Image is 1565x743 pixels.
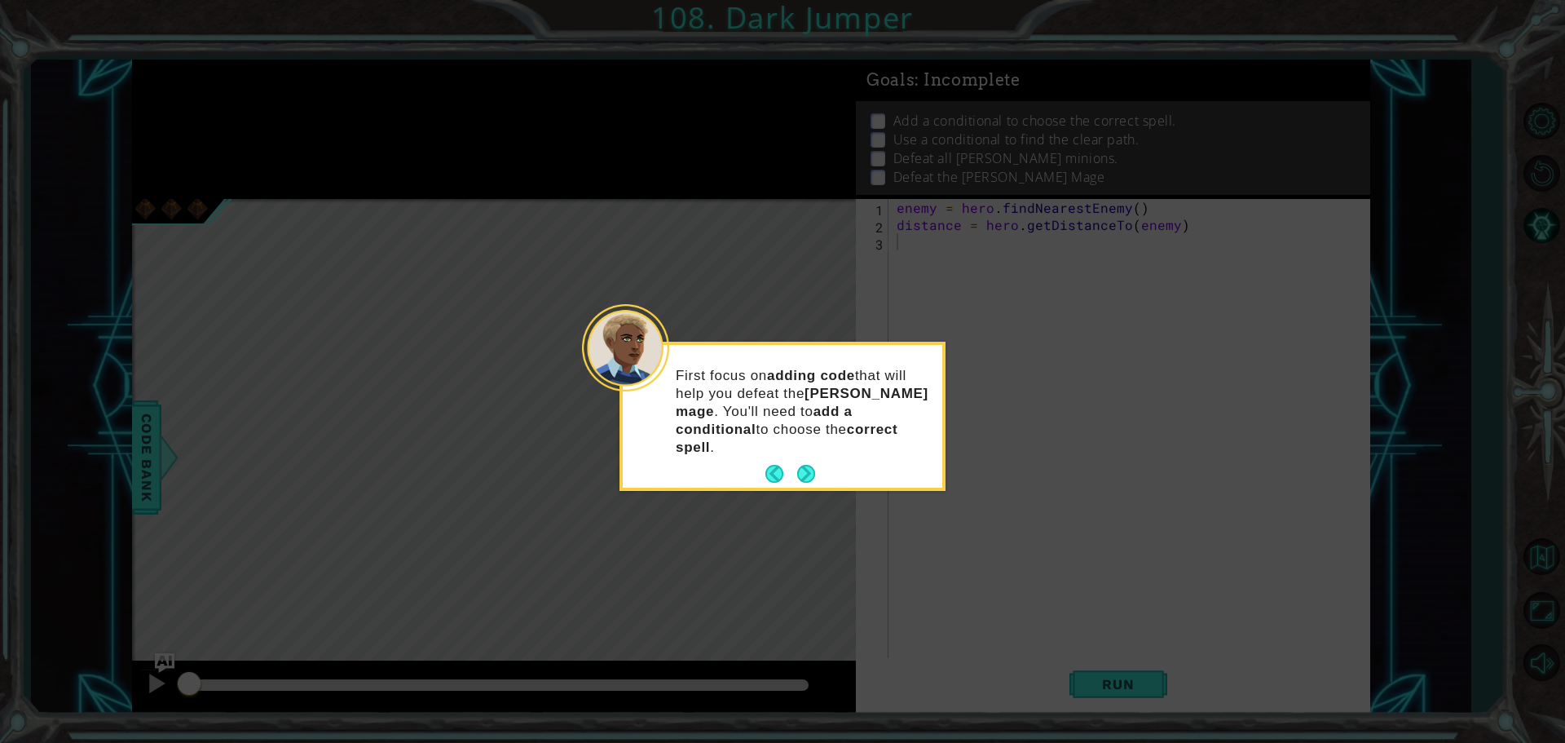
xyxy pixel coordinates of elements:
strong: [PERSON_NAME] mage [676,386,928,419]
strong: correct spell [676,422,897,455]
strong: add a conditional [676,404,853,437]
button: Next [797,465,815,483]
p: First focus on that will help you defeat the . You'll need to to choose the . [676,367,931,457]
button: Back [765,465,797,483]
strong: adding code [767,368,855,383]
